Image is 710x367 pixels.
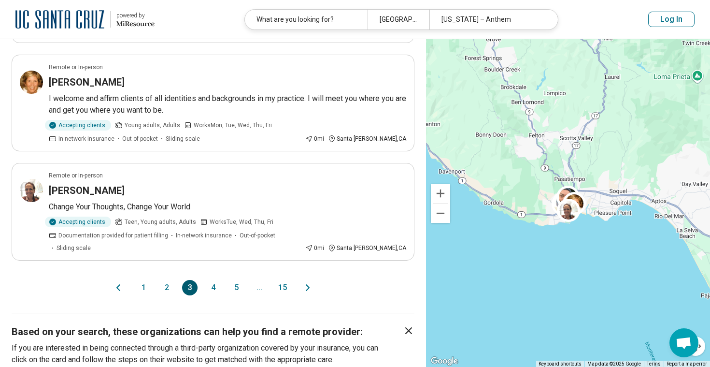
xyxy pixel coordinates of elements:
div: [GEOGRAPHIC_DATA], [GEOGRAPHIC_DATA], [GEOGRAPHIC_DATA] [368,10,429,29]
p: Remote or In-person [49,171,103,180]
h3: [PERSON_NAME] [49,75,125,89]
a: Terms [647,361,661,367]
span: Sliding scale [166,134,200,143]
button: Zoom in [431,184,450,203]
span: In-network insurance [58,134,114,143]
div: Accepting clients [45,120,111,131]
div: Santa [PERSON_NAME] , CA [328,134,406,143]
p: Change Your Thoughts, Change Your World [49,201,406,213]
div: 0 mi [305,244,324,252]
span: ... [252,280,267,295]
button: Zoom out [431,204,450,223]
img: University of California at Santa Cruz [15,8,104,31]
button: Log In [648,12,695,27]
button: 3 [182,280,198,295]
span: Works Tue, Wed, Thu, Fri [210,218,273,226]
div: [US_STATE] – Anthem [429,10,552,29]
div: Accepting clients [45,217,111,227]
div: powered by [116,11,155,20]
p: Remote or In-person [49,63,103,72]
button: 5 [228,280,244,295]
h3: [PERSON_NAME] [49,184,125,197]
div: Santa [PERSON_NAME] , CA [328,244,406,252]
span: Sliding scale [57,244,91,252]
button: 1 [136,280,151,295]
button: 15 [275,280,290,295]
a: Open chat [669,328,698,357]
a: University of California at Santa Cruzpowered by [15,8,155,31]
button: 2 [159,280,174,295]
span: Teen, Young adults, Adults [125,218,196,226]
p: I welcome and affirm clients of all identities and backgrounds in my practice. I will meet you wh... [49,93,406,116]
button: 4 [205,280,221,295]
div: 0 mi [305,134,324,143]
span: Young adults, Adults [125,121,180,130]
span: Documentation provided for patient filling [58,231,168,240]
button: Previous page [113,280,124,295]
span: Map data ©2025 Google [587,361,641,367]
span: Out-of-pocket [240,231,275,240]
span: In-network insurance [176,231,232,240]
button: Next page [302,280,313,295]
a: Report a map error [667,361,707,367]
span: Out-of-pocket [122,134,158,143]
span: Works Mon, Tue, Wed, Thu, Fri [194,121,272,130]
div: What are you looking for? [245,10,368,29]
